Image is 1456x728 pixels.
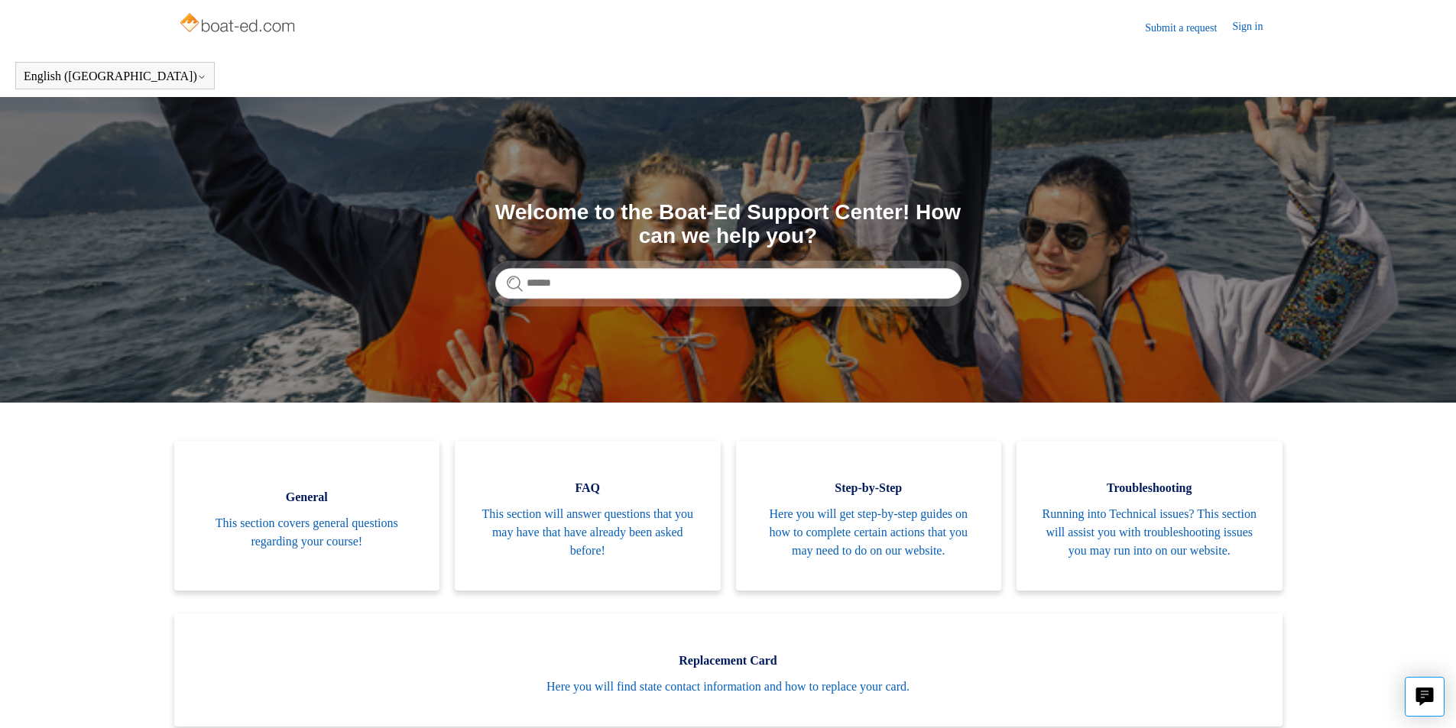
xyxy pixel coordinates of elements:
[1017,441,1283,590] a: Troubleshooting Running into Technical issues? This section will assist you with troubleshooting ...
[759,505,979,560] span: Here you will get step-by-step guides on how to complete certain actions that you may need to do ...
[1145,20,1232,36] a: Submit a request
[759,479,979,497] span: Step-by-Step
[197,488,417,506] span: General
[1405,677,1445,717] button: Live chat
[174,613,1283,726] a: Replacement Card Here you will find state contact information and how to replace your card.
[178,9,300,40] img: Boat-Ed Help Center home page
[197,652,1260,670] span: Replacement Card
[1232,18,1278,37] a: Sign in
[736,441,1002,590] a: Step-by-Step Here you will get step-by-step guides on how to complete certain actions that you ma...
[455,441,721,590] a: FAQ This section will answer questions that you may have that have already been asked before!
[478,505,698,560] span: This section will answer questions that you may have that have already been asked before!
[1039,479,1260,497] span: Troubleshooting
[1039,505,1260,560] span: Running into Technical issues? This section will assist you with troubleshooting issues you may r...
[174,441,440,590] a: General This section covers general questions regarding your course!
[24,70,206,83] button: English ([GEOGRAPHIC_DATA])
[478,479,698,497] span: FAQ
[495,201,961,248] h1: Welcome to the Boat-Ed Support Center! How can we help you?
[197,514,417,551] span: This section covers general questions regarding your course!
[495,268,961,299] input: Search
[197,678,1260,696] span: Here you will find state contact information and how to replace your card.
